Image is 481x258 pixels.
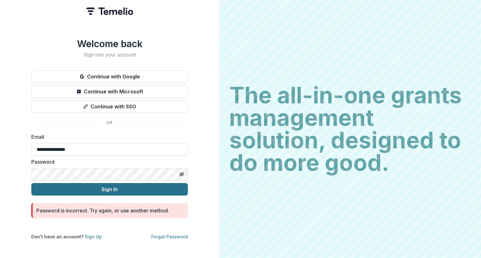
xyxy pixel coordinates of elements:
[85,234,102,239] a: Sign Up
[177,169,187,179] button: Toggle password visibility
[151,234,188,239] a: Forgot Password
[36,207,169,214] div: Password is incorrect. Try again, or use another method.
[31,133,184,141] label: Email
[31,52,188,58] h2: Sign into your account
[31,70,188,83] button: Continue with Google
[86,7,133,15] img: Temelio
[31,100,188,113] button: Continue with SSO
[31,158,184,166] label: Password
[31,85,188,98] button: Continue with Microsoft
[31,38,188,49] h1: Welcome back
[31,233,102,240] p: Don't have an account?
[31,183,188,196] button: Sign In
